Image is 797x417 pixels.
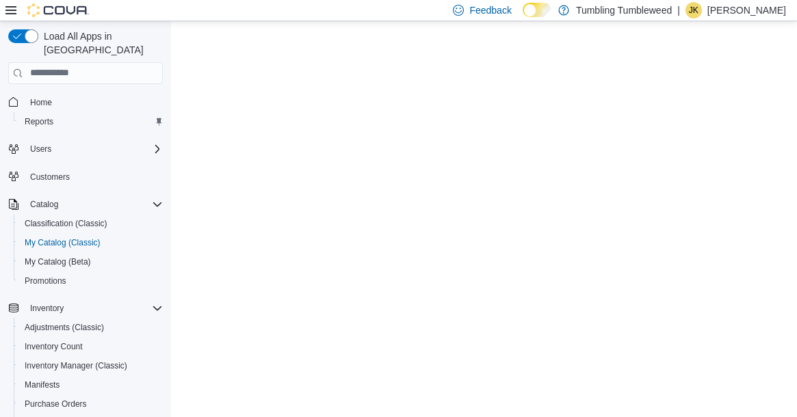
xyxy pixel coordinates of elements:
a: Home [25,94,57,111]
span: Customers [30,172,70,183]
span: Inventory Manager (Classic) [19,358,163,374]
span: Adjustments (Classic) [19,319,163,336]
span: Classification (Classic) [25,218,107,229]
span: Inventory Manager (Classic) [25,360,127,371]
a: Purchase Orders [19,396,92,412]
button: My Catalog (Beta) [14,252,168,271]
a: Adjustments (Classic) [19,319,109,336]
button: Promotions [14,271,168,291]
span: Inventory [30,303,64,314]
span: Inventory Count [19,338,163,355]
input: Dark Mode [523,3,551,17]
span: Promotions [25,275,66,286]
span: JK [689,2,698,18]
a: Classification (Classic) [19,215,113,232]
button: Inventory Count [14,337,168,356]
span: Customers [25,168,163,185]
img: Cova [27,3,89,17]
button: Catalog [25,196,64,213]
button: My Catalog (Classic) [14,233,168,252]
p: | [677,2,680,18]
span: Home [30,97,52,108]
span: Manifests [25,379,60,390]
div: Jessica Knight [685,2,702,18]
a: Inventory Count [19,338,88,355]
span: My Catalog (Beta) [19,254,163,270]
a: My Catalog (Beta) [19,254,96,270]
a: Inventory Manager (Classic) [19,358,133,374]
span: Users [30,144,51,154]
a: Promotions [19,273,72,289]
span: Users [25,141,163,157]
a: Manifests [19,377,65,393]
button: Reports [14,112,168,131]
span: Dark Mode [523,17,523,18]
p: Tumbling Tumbleweed [576,2,672,18]
button: Purchase Orders [14,394,168,414]
span: Catalog [30,199,58,210]
a: Reports [19,113,59,130]
span: Home [25,94,163,111]
span: My Catalog (Classic) [19,234,163,251]
span: Inventory [25,300,163,317]
span: Catalog [25,196,163,213]
span: Reports [25,116,53,127]
button: Home [3,92,168,112]
p: [PERSON_NAME] [707,2,786,18]
span: Promotions [19,273,163,289]
button: Adjustments (Classic) [14,318,168,337]
button: Customers [3,167,168,187]
button: Inventory [25,300,69,317]
span: Load All Apps in [GEOGRAPHIC_DATA] [38,29,163,57]
span: Reports [19,113,163,130]
span: My Catalog (Beta) [25,256,91,267]
span: Classification (Classic) [19,215,163,232]
button: Users [25,141,57,157]
button: Users [3,139,168,159]
a: Customers [25,169,75,185]
span: Manifests [19,377,163,393]
button: Inventory Manager (Classic) [14,356,168,375]
span: Purchase Orders [19,396,163,412]
button: Catalog [3,195,168,214]
button: Classification (Classic) [14,214,168,233]
button: Manifests [14,375,168,394]
span: My Catalog (Classic) [25,237,101,248]
button: Inventory [3,299,168,318]
span: Inventory Count [25,341,83,352]
span: Purchase Orders [25,399,87,409]
a: My Catalog (Classic) [19,234,106,251]
span: Feedback [469,3,511,17]
span: Adjustments (Classic) [25,322,104,333]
